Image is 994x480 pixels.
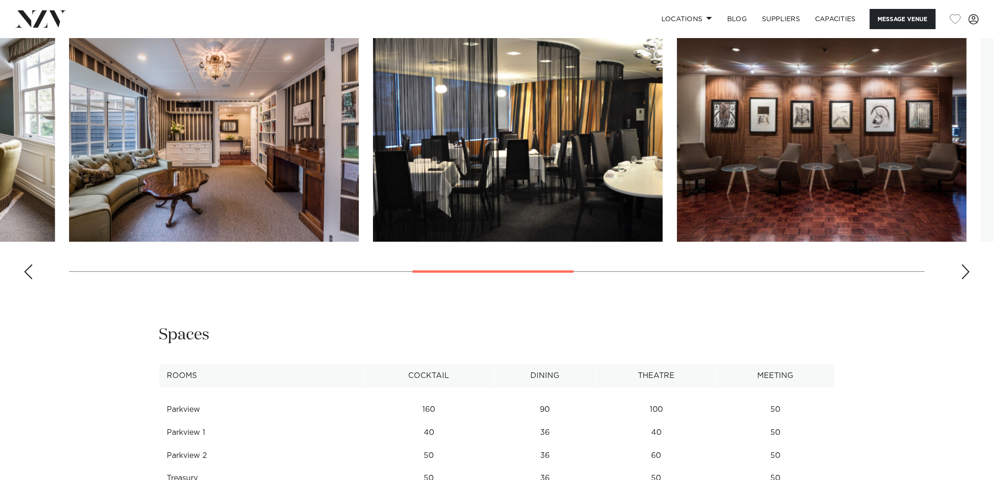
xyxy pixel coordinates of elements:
[716,444,835,467] td: 50
[494,444,596,467] td: 36
[159,364,365,387] th: Rooms
[364,398,494,421] td: 160
[716,421,835,444] td: 50
[716,398,835,421] td: 50
[720,9,754,29] a: BLOG
[654,9,720,29] a: Locations
[364,444,494,467] td: 50
[596,398,716,421] td: 100
[159,398,365,421] td: Parkview
[69,29,359,242] swiper-slide: 7 / 15
[159,421,365,444] td: Parkview 1
[15,10,66,27] img: nzv-logo.png
[494,364,596,387] th: Dining
[677,29,967,242] swiper-slide: 9 / 15
[596,444,716,467] td: 60
[494,421,596,444] td: 36
[364,364,494,387] th: Cocktail
[159,444,365,467] td: Parkview 2
[808,9,864,29] a: Capacities
[870,9,936,29] button: Message Venue
[373,29,663,242] swiper-slide: 8 / 15
[596,364,716,387] th: Theatre
[364,421,494,444] td: 40
[494,398,596,421] td: 90
[596,421,716,444] td: 40
[159,324,210,346] h2: Spaces
[754,9,808,29] a: SUPPLIERS
[716,364,835,387] th: Meeting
